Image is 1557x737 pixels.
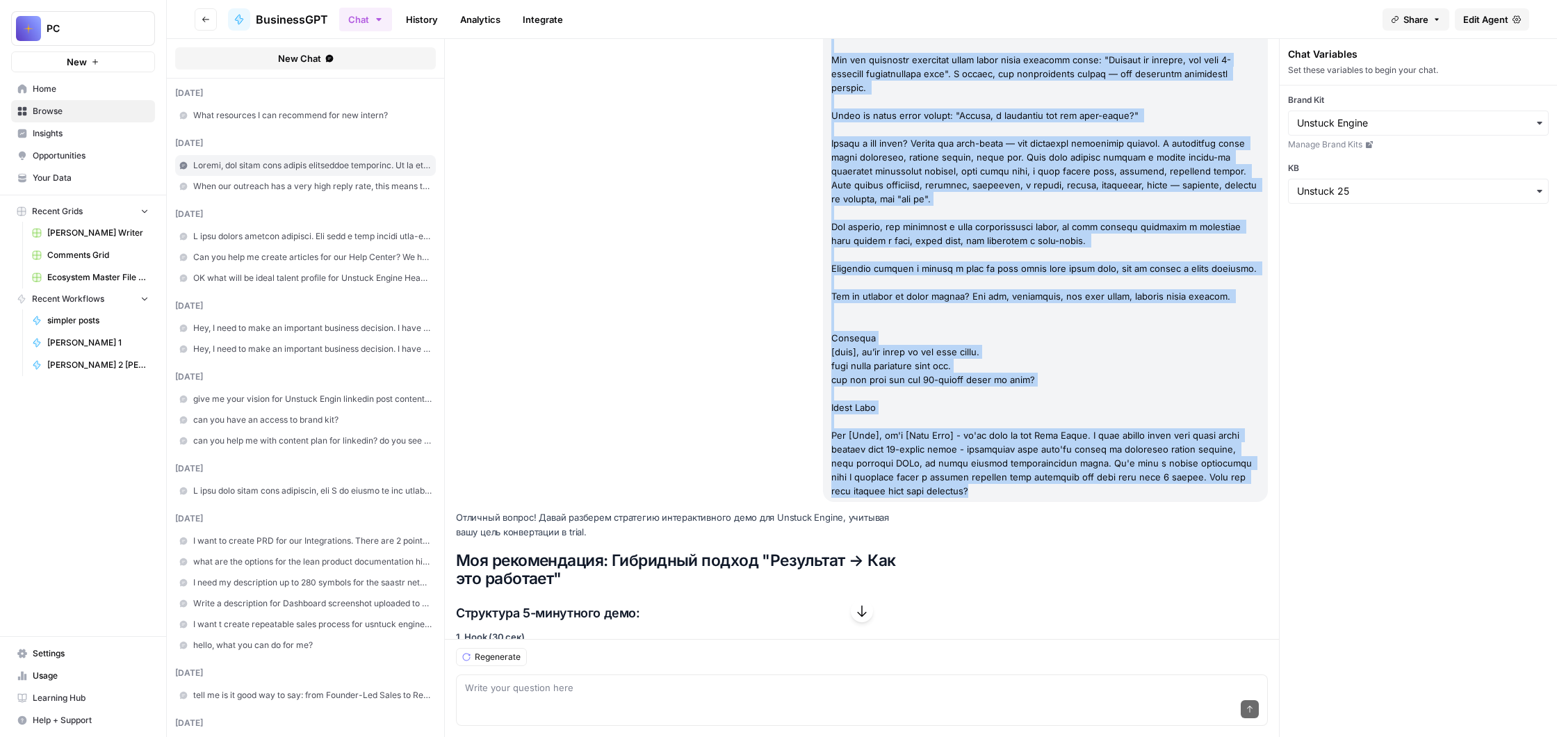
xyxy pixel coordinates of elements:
span: New Chat [278,51,321,65]
div: [DATE] [175,300,436,312]
button: Help + Support [11,709,155,731]
p: Отличный вопрос! Давай разберем стратегию интерактивного демо для Unstuck Engine, учитывая вашу ц... [456,510,901,540]
button: Chat [339,8,392,31]
span: Recent Workflows [32,293,104,305]
h3: Структура 5-минутного демо: [456,606,901,622]
div: [DATE] [175,137,436,149]
a: tell me is it good way to say: from Founder-Led Sales to Revenue Operations [175,685,436,706]
span: Browse [33,105,149,118]
input: Unstuck 25 [1297,184,1540,198]
span: hello, what you can do for me? [193,639,432,651]
button: Recent Grids [11,201,155,222]
label: KB [1288,162,1549,175]
span: Regenerate [475,651,521,663]
span: [PERSON_NAME] 2 [PERSON_NAME] V2 [47,359,149,371]
img: PC Logo [16,16,41,41]
span: Home [33,83,149,95]
a: Integrate [514,8,571,31]
span: When our outreach has a very high reply rate, this means that we found the message market fit. Wh... [193,180,432,193]
a: Your Data [11,167,155,189]
button: New [11,51,155,72]
a: When our outreach has a very high reply rate, this means that we found the message market fit. Wh... [175,176,436,197]
div: [DATE] [175,371,436,383]
div: [DATE] [175,717,436,729]
span: Edit Agent [1463,13,1508,26]
span: Opportunities [33,149,149,162]
span: Can you help me create articles for our Help Center? We host it on intercom [193,251,432,264]
div: Set these variables to begin your chat. [1288,64,1549,76]
input: Unstuck Engine [1297,116,1540,130]
span: can you help me with content plan for linkedin? do you see our brand kit and knowledge base? [193,435,432,447]
a: Loremi, dol sitam cons adipis elitseddoe temporinc. Ut la etdolor magnaali, enimadm ve quisno exe... [175,155,436,176]
button: Regenerate [456,648,527,666]
span: Learning Hub [33,692,149,704]
span: Settings [33,647,149,660]
div: [DATE] [175,208,436,220]
span: I want to create PRD for our Integrations. There are 2 points I want to discuss: 1 - Waterfall We... [193,535,432,547]
span: Ecosystem Master File - SaaS.csv [47,271,149,284]
span: I need my description up to 280 symbols for the saastr networking portal: Tell others about yours... [193,576,432,589]
a: Edit Agent [1455,8,1529,31]
span: what are the options for the lean product documentation hierarchy: product roadmap, product requi... [193,556,432,568]
a: L ipsu dolo sitam cons adipiscin, eli S do eiusmo te inc utlaboreetdol magnaa en-ad-minimv qui no... [175,480,436,501]
button: Recent Workflows [11,289,155,309]
div: [DATE] [175,87,436,99]
a: I need my description up to 280 symbols for the saastr networking portal: Tell others about yours... [175,572,436,593]
a: I want to create PRD for our Integrations. There are 2 points I want to discuss: 1 - Waterfall We... [175,531,436,551]
span: Hey, I need to make an important business decision. I have this idea for LinkedIn Voice Note: Hey... [193,322,432,334]
a: History [398,8,446,31]
a: Write a description for Dashboard screenshot uploaded to G2 [175,593,436,614]
a: can you have an access to brand kit? [175,410,436,430]
span: Your Data [33,172,149,184]
a: Can you help me create articles for our Help Center? We host it on intercom [175,247,436,268]
a: Settings [11,642,155,665]
a: Analytics [452,8,509,31]
a: What resources I can recommend for new intern? [175,105,436,126]
div: [DATE] [175,462,436,475]
a: Browse [11,100,155,122]
span: BusinessGPT [256,11,328,28]
a: I want t create repeatable sales process for usntuck engine. where to start? [175,614,436,635]
a: Learning Hub [11,687,155,709]
span: Usage [33,670,149,682]
a: [PERSON_NAME] Writer [26,222,155,244]
span: I want t create repeatable sales process for usntuck engine. where to start? [193,618,432,631]
span: L ipsu dolo sitam cons adipiscin, eli S do eiusmo te inc utlaboreetdol magnaa en-ad-minimv qui no... [193,485,432,497]
a: [PERSON_NAME] 2 [PERSON_NAME] V2 [26,354,155,376]
a: Ecosystem Master File - SaaS.csv [26,266,155,289]
a: Comments Grid [26,244,155,266]
a: Hey, I need to make an important business decision. I have this idea for LinkedIn Voice Note: Hey... [175,339,436,359]
span: give me your vision for Unstuck Engin linkedin post content calendar with daily publishing [193,393,432,405]
a: hello, what you can do for me? [175,635,436,656]
span: Loremi, dol sitam cons adipis elitseddoe temporinc. Ut la etdolor magnaali, enimadm ve quisno exe... [193,159,432,172]
span: PC [47,22,131,35]
a: simpler posts [26,309,155,332]
a: Usage [11,665,155,687]
span: [PERSON_NAME] 1 [47,337,149,349]
button: Workspace: PC [11,11,155,46]
strong: 1. Hook (30 сек) [456,631,525,642]
span: Hey, I need to make an important business decision. I have this idea for LinkedIn Voice Note: Hey... [193,343,432,355]
span: L ipsu dolors ametcon adipisci. Eli sedd e temp incidi utla-etdolor m aliquae. A mini, ven qui no... [193,230,432,243]
a: [PERSON_NAME] 1 [26,332,155,354]
a: OK what will be ideal talent profile for Unstuck Engine Head of Sales? [175,268,436,289]
a: BusinessGPT [228,8,328,31]
a: can you help me with content plan for linkedin? do you see our brand kit and knowledge base? [175,430,436,451]
a: Hey, I need to make an important business decision. I have this idea for LinkedIn Voice Note: Hey... [175,318,436,339]
span: Recent Grids [32,205,83,218]
span: can you have an access to brand kit? [193,414,432,426]
div: [DATE] [175,512,436,525]
span: Share [1403,13,1428,26]
span: OK what will be ideal talent profile for Unstuck Engine Head of Sales? [193,272,432,284]
a: Insights [11,122,155,145]
a: Opportunities [11,145,155,167]
span: Write a description for Dashboard screenshot uploaded to G2 [193,597,432,610]
div: [DATE] [175,667,436,679]
label: Brand Kit [1288,94,1549,106]
span: Comments Grid [47,249,149,261]
a: Manage Brand Kits [1288,138,1549,151]
button: New Chat [175,47,436,70]
span: [PERSON_NAME] Writer [47,227,149,239]
span: tell me is it good way to say: from Founder-Led Sales to Revenue Operations [193,689,432,702]
span: Insights [33,127,149,140]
